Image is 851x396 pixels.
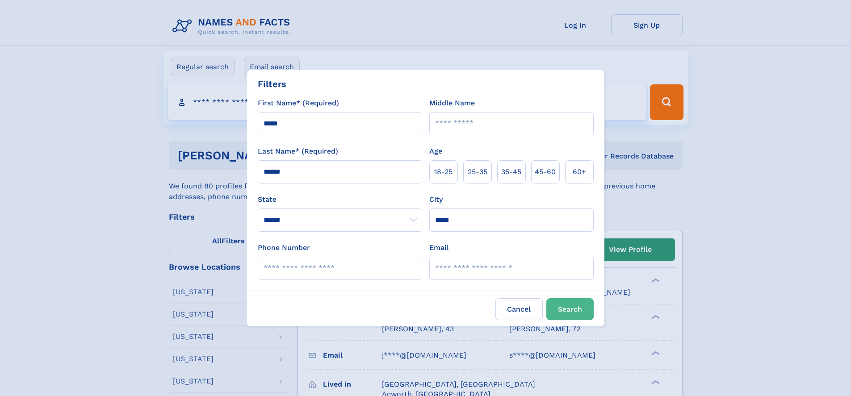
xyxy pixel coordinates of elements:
label: Age [429,146,442,157]
label: First Name* (Required) [258,98,339,108]
label: State [258,194,422,205]
button: Search [546,298,594,320]
span: 18‑25 [434,167,453,177]
label: Phone Number [258,242,310,253]
span: 35‑45 [501,167,521,177]
label: City [429,194,443,205]
span: 25‑35 [468,167,487,177]
div: Filters [258,77,286,91]
label: Middle Name [429,98,475,108]
label: Cancel [495,298,543,320]
span: 45‑60 [535,167,556,177]
span: 60+ [573,167,586,177]
label: Email [429,242,449,253]
label: Last Name* (Required) [258,146,338,157]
